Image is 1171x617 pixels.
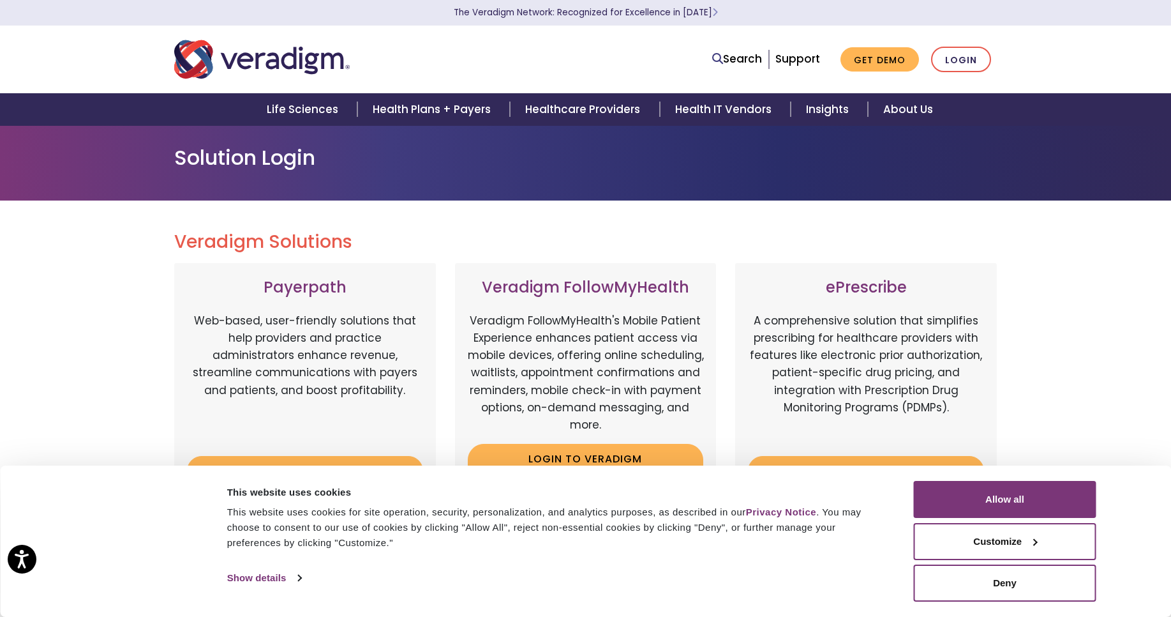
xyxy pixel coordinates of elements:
[227,485,885,500] div: This website uses cookies
[791,93,868,126] a: Insights
[251,93,357,126] a: Life Sciences
[660,93,791,126] a: Health IT Vendors
[187,278,423,297] h3: Payerpath
[510,93,659,126] a: Healthcare Providers
[746,507,816,517] a: Privacy Notice
[174,38,350,80] img: Veradigm logo
[187,456,423,485] a: Login to Payerpath
[227,568,301,588] a: Show details
[187,312,423,446] p: Web-based, user-friendly solutions that help providers and practice administrators enhance revenu...
[868,93,948,126] a: About Us
[748,456,984,485] a: Login to ePrescribe
[712,6,718,19] span: Learn More
[357,93,510,126] a: Health Plans + Payers
[174,231,997,253] h2: Veradigm Solutions
[914,565,1096,602] button: Deny
[468,312,704,434] p: Veradigm FollowMyHealth's Mobile Patient Experience enhances patient access via mobile devices, o...
[468,444,704,485] a: Login to Veradigm FollowMyHealth
[227,505,885,551] div: This website uses cookies for site operation, security, personalization, and analytics purposes, ...
[931,47,991,73] a: Login
[748,312,984,446] p: A comprehensive solution that simplifies prescribing for healthcare providers with features like ...
[468,278,704,297] h3: Veradigm FollowMyHealth
[712,50,762,68] a: Search
[748,278,984,297] h3: ePrescribe
[454,6,718,19] a: The Veradigm Network: Recognized for Excellence in [DATE]Learn More
[840,47,919,72] a: Get Demo
[174,146,997,170] h1: Solution Login
[914,523,1096,560] button: Customize
[914,481,1096,518] button: Allow all
[775,51,820,66] a: Support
